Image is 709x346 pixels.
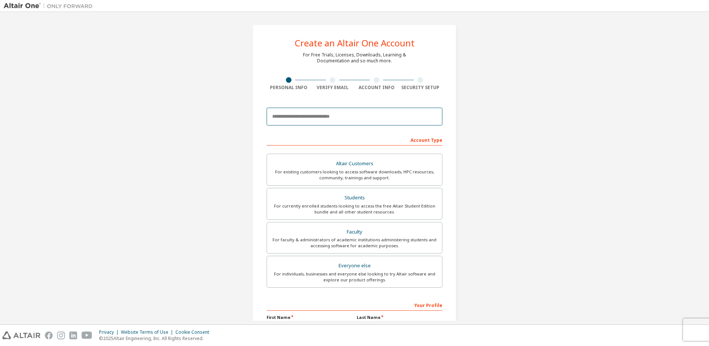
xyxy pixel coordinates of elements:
[45,332,53,339] img: facebook.svg
[354,85,399,91] div: Account Info
[357,314,442,320] label: Last Name
[175,329,214,335] div: Cookie Consent
[271,237,438,249] div: For faculty & administrators of academic institutions administering students and accessing softwa...
[57,332,65,339] img: instagram.svg
[271,193,438,203] div: Students
[311,85,355,91] div: Verify Email
[99,335,214,342] p: © 2025 Altair Engineering, Inc. All Rights Reserved.
[399,85,443,91] div: Security Setup
[271,261,438,271] div: Everyone else
[271,159,438,169] div: Altair Customers
[4,2,96,10] img: Altair One
[267,85,311,91] div: Personal Info
[271,203,438,215] div: For currently enrolled students looking to access the free Altair Student Edition bundle and all ...
[303,52,406,64] div: For Free Trials, Licenses, Downloads, Learning & Documentation and so much more.
[271,227,438,237] div: Faculty
[121,329,175,335] div: Website Terms of Use
[99,329,121,335] div: Privacy
[271,271,438,283] div: For individuals, businesses and everyone else looking to try Altair software and explore our prod...
[267,314,352,320] label: First Name
[267,134,442,146] div: Account Type
[69,332,77,339] img: linkedin.svg
[267,299,442,311] div: Your Profile
[271,169,438,181] div: For existing customers looking to access software downloads, HPC resources, community, trainings ...
[2,332,40,339] img: altair_logo.svg
[295,39,415,48] div: Create an Altair One Account
[82,332,92,339] img: youtube.svg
